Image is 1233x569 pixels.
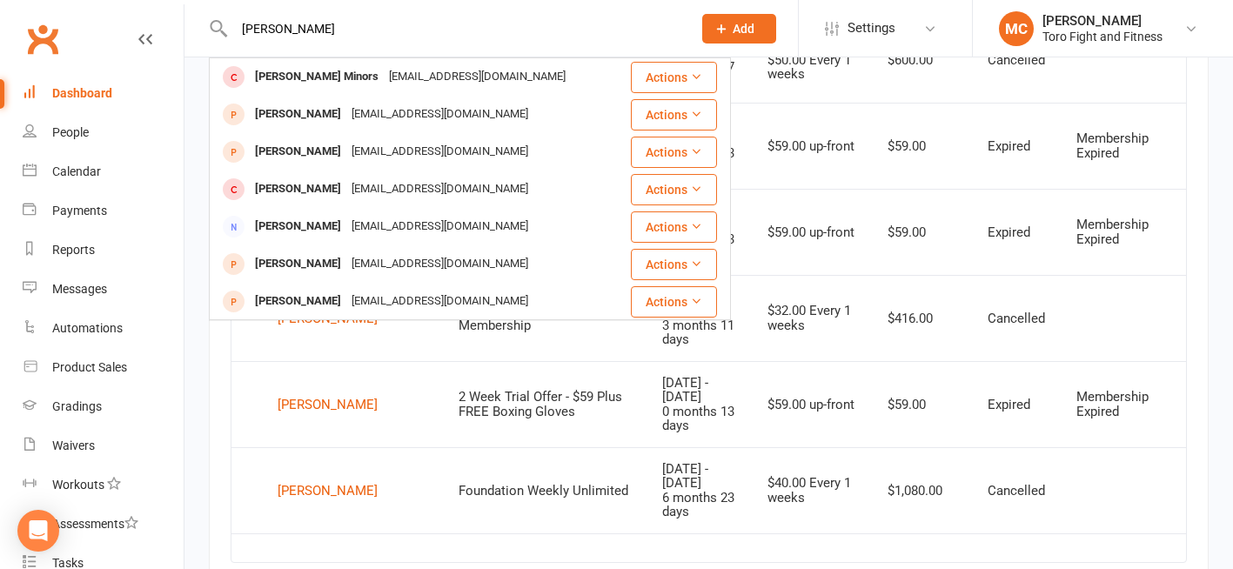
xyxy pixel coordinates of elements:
div: Open Intercom Messenger [17,510,59,552]
div: [PERSON_NAME] Minors [250,64,384,90]
div: Toro Fight and Fitness [1042,29,1163,44]
a: [PERSON_NAME] [247,478,427,504]
td: $59.00 [872,103,972,189]
span: Settings [848,9,895,48]
div: $59.00 up-front [767,139,856,154]
a: Clubworx [21,17,64,61]
a: Reports [23,231,184,270]
td: Cancelled [972,447,1061,533]
div: [EMAIL_ADDRESS][DOMAIN_NAME] [346,289,533,314]
td: Foundation Weekly Unlimited [443,447,647,533]
button: Add [702,14,776,44]
td: $59.00 [872,361,972,447]
div: [PERSON_NAME] [250,289,346,314]
a: Payments [23,191,184,231]
div: [PERSON_NAME] [278,392,378,418]
div: Waivers [52,438,95,452]
button: Actions [631,174,717,205]
div: $50.00 Every 1 weeks [767,53,856,82]
div: [PERSON_NAME] [250,139,346,164]
div: [EMAIL_ADDRESS][DOMAIN_NAME] [346,214,533,239]
a: Workouts [23,465,184,505]
td: $416.00 [872,275,972,361]
div: Gradings [52,399,102,413]
a: [PERSON_NAME] [247,392,427,418]
a: Calendar [23,152,184,191]
div: 3 months 11 days [662,318,736,347]
td: Expired [972,189,1061,275]
td: 2 Week Trial Offer - $59 Plus FREE Boxing Gloves [443,361,647,447]
div: Reports [52,243,95,257]
input: Search... [229,17,680,41]
td: $59.00 [872,189,972,275]
div: [PERSON_NAME] [250,102,346,127]
div: [PERSON_NAME] [250,251,346,277]
td: $1,080.00 [872,447,972,533]
td: [DATE] - [DATE] [647,361,752,447]
a: Product Sales [23,348,184,387]
a: Automations [23,309,184,348]
a: Gradings [23,387,184,426]
div: $59.00 up-front [767,225,856,240]
div: Product Sales [52,360,127,374]
button: Actions [631,99,717,131]
div: Payments [52,204,107,218]
div: Dashboard [52,86,112,100]
td: Cancelled [972,275,1061,361]
div: [PERSON_NAME] [250,214,346,239]
div: People [52,125,89,139]
button: Actions [631,211,717,243]
a: Waivers [23,426,184,465]
div: $32.00 Every 1 weeks [767,304,856,332]
div: $40.00 Every 1 weeks [767,476,856,505]
a: People [23,113,184,152]
td: Expired [972,103,1061,189]
button: Actions [631,249,717,280]
button: Actions [631,62,717,93]
a: Messages [23,270,184,309]
div: 6 months 23 days [662,491,736,519]
td: Membership Expired [1061,189,1186,275]
div: Automations [52,321,123,335]
td: Membership Expired [1061,361,1186,447]
div: [EMAIL_ADDRESS][DOMAIN_NAME] [346,139,533,164]
div: [EMAIL_ADDRESS][DOMAIN_NAME] [346,177,533,202]
div: [PERSON_NAME] [278,478,378,504]
td: Cancelled [972,17,1061,103]
div: [EMAIL_ADDRESS][DOMAIN_NAME] [346,102,533,127]
div: $59.00 up-front [767,398,856,412]
div: [PERSON_NAME] [250,177,346,202]
div: [PERSON_NAME] [1042,13,1163,29]
div: Workouts [52,478,104,492]
button: Actions [631,286,717,318]
div: [EMAIL_ADDRESS][DOMAIN_NAME] [346,251,533,277]
div: Calendar [52,164,101,178]
div: Messages [52,282,107,296]
td: Expired [972,361,1061,447]
a: Dashboard [23,74,184,113]
div: 0 months 13 days [662,405,736,433]
span: Add [733,22,754,36]
div: [EMAIL_ADDRESS][DOMAIN_NAME] [384,64,571,90]
td: Membership Expired [1061,103,1186,189]
button: Actions [631,137,717,168]
td: [DATE] - [DATE] [647,447,752,533]
div: MC [999,11,1034,46]
td: $600.00 [872,17,972,103]
a: Assessments [23,505,184,544]
div: Assessments [52,517,138,531]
